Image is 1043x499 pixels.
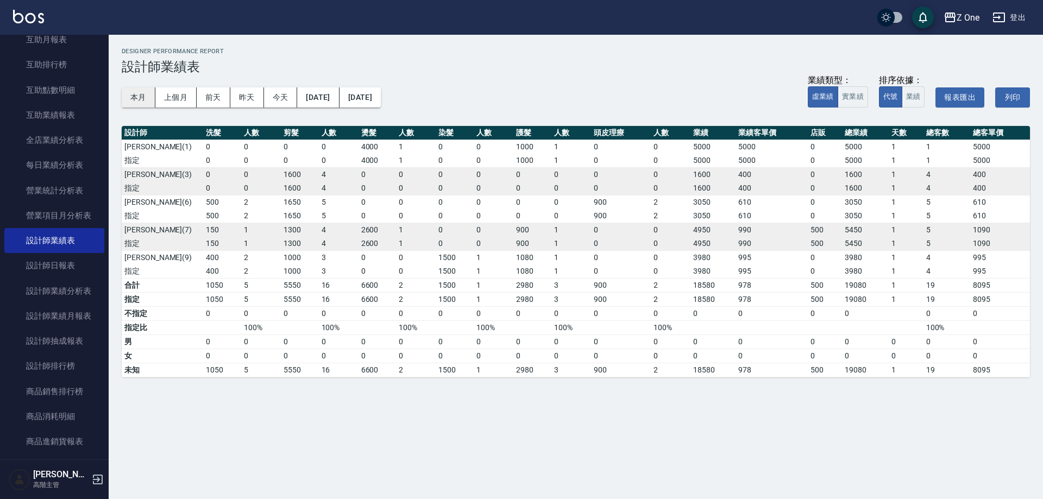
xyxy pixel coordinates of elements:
td: 500 [203,209,241,223]
a: 設計師業績月報表 [4,304,104,329]
td: 4 [319,223,359,237]
td: 2600 [359,223,397,237]
td: 1 [551,140,591,154]
td: 1300 [281,237,319,251]
td: 1 [889,278,923,292]
button: 登出 [988,8,1030,28]
td: 1000 [513,140,551,154]
a: 設計師業績分析表 [4,279,104,304]
td: 0 [591,140,651,154]
td: 0 [319,140,359,154]
td: 1080 [513,250,551,264]
td: 0 [513,195,551,209]
td: 400 [736,181,808,195]
td: 指定 [122,181,203,195]
td: 4000 [359,140,397,154]
td: 5 [923,237,970,251]
td: 3 [551,278,591,292]
td: 2980 [513,292,551,306]
td: [PERSON_NAME](1) [122,140,203,154]
button: Z One [939,7,984,29]
td: 0 [513,167,551,181]
td: 1 [474,264,513,279]
td: 0 [808,167,842,181]
td: 0 [396,195,436,209]
td: 1090 [970,223,1030,237]
h2: Designer Performance Report [122,48,1030,55]
th: 洗髮 [203,126,241,140]
td: 0 [359,181,397,195]
td: 5000 [736,154,808,168]
td: [PERSON_NAME](9) [122,250,203,264]
td: 4950 [690,223,736,237]
td: 0 [281,140,319,154]
td: 0 [436,154,474,168]
td: 1000 [513,154,551,168]
td: 3 [551,292,591,306]
th: 染髮 [436,126,474,140]
td: 5000 [690,140,736,154]
td: 指定 [122,292,203,306]
td: 0 [203,140,241,154]
td: 2 [241,195,281,209]
td: 1650 [281,195,319,209]
td: 2 [396,278,436,292]
td: 0 [241,181,281,195]
td: 500 [203,195,241,209]
td: 2 [651,195,690,209]
a: 互助點數明細 [4,78,104,103]
td: 2 [241,264,281,279]
td: 4 [923,181,970,195]
td: 8095 [970,278,1030,292]
td: 3050 [690,209,736,223]
td: 0 [513,209,551,223]
td: 1500 [436,292,474,306]
a: 商品庫存表 [4,454,104,479]
td: 3 [319,264,359,279]
td: 0 [591,154,651,168]
button: [DATE] [340,87,381,108]
td: 5000 [970,140,1030,154]
td: 5 [319,195,359,209]
td: 1050 [203,278,241,292]
td: 1 [396,154,436,168]
td: 5000 [690,154,736,168]
td: 3980 [842,250,889,264]
td: 978 [736,278,808,292]
td: 5000 [736,140,808,154]
td: 0 [808,154,842,168]
td: 6600 [359,278,397,292]
td: 0 [474,154,513,168]
td: 900 [513,223,551,237]
td: 1600 [281,181,319,195]
td: 1500 [436,250,474,264]
td: 0 [474,195,513,209]
td: 5000 [842,154,889,168]
td: 500 [808,223,842,237]
td: 400 [203,264,241,279]
td: 19 [923,278,970,292]
td: 978 [736,292,808,306]
td: 150 [203,223,241,237]
td: 0 [591,167,651,181]
button: 代號 [879,86,902,108]
td: 0 [651,181,690,195]
th: 人數 [651,126,690,140]
a: 商品進銷貨報表 [4,429,104,454]
td: 4950 [690,237,736,251]
td: 1 [241,237,281,251]
td: 2 [651,209,690,223]
td: 400 [203,250,241,264]
td: 1 [474,278,513,292]
td: 1 [889,154,923,168]
th: 剪髮 [281,126,319,140]
td: 610 [736,209,808,223]
a: 商品消耗明細 [4,404,104,429]
td: 3050 [842,209,889,223]
td: 3050 [842,195,889,209]
td: 1 [551,237,591,251]
td: 610 [736,195,808,209]
td: 0 [436,181,474,195]
button: 本月 [122,87,155,108]
table: a dense table [122,126,1030,377]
